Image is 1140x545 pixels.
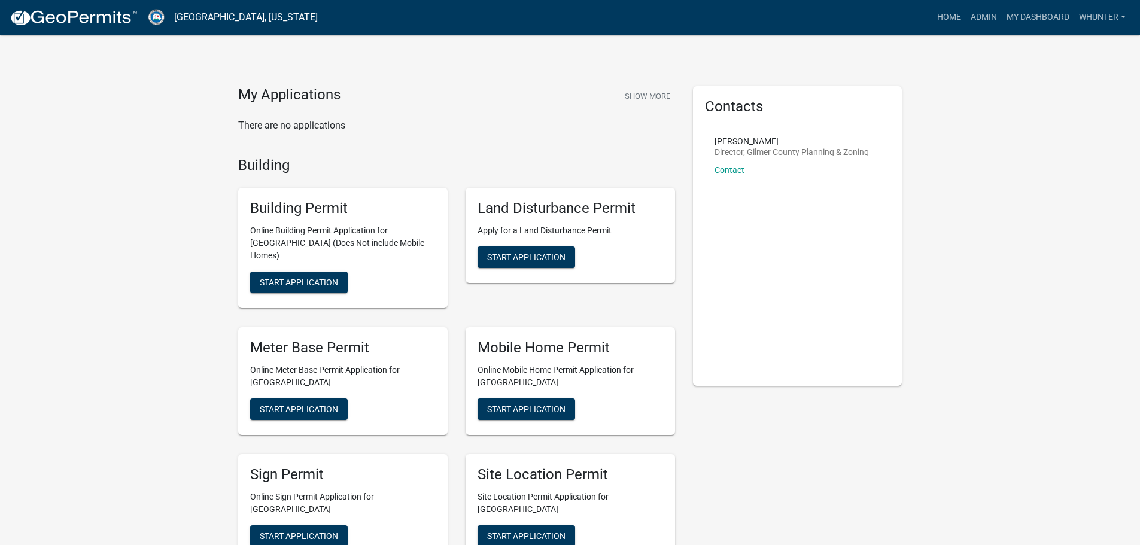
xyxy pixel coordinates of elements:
p: Online Meter Base Permit Application for [GEOGRAPHIC_DATA] [250,364,436,389]
p: Apply for a Land Disturbance Permit [478,224,663,237]
p: [PERSON_NAME] [715,137,869,145]
span: Start Application [260,531,338,540]
h5: Site Location Permit [478,466,663,483]
span: Start Application [487,252,566,262]
a: Home [932,6,966,29]
a: Contact [715,165,744,175]
p: Online Sign Permit Application for [GEOGRAPHIC_DATA] [250,491,436,516]
span: Start Application [260,404,338,413]
h5: Mobile Home Permit [478,339,663,357]
p: Online Building Permit Application for [GEOGRAPHIC_DATA] (Does Not include Mobile Homes) [250,224,436,262]
button: Start Application [478,246,575,268]
button: Start Application [478,398,575,420]
span: Start Application [260,278,338,287]
button: Start Application [250,272,348,293]
a: My Dashboard [1002,6,1074,29]
h4: My Applications [238,86,341,104]
button: Show More [620,86,675,106]
h5: Contacts [705,98,890,115]
p: Director, Gilmer County Planning & Zoning [715,148,869,156]
h4: Building [238,157,675,174]
p: There are no applications [238,118,675,133]
a: whunter [1074,6,1130,29]
h5: Sign Permit [250,466,436,483]
span: Start Application [487,404,566,413]
button: Start Application [250,398,348,420]
img: Gilmer County, Georgia [147,9,165,25]
h5: Meter Base Permit [250,339,436,357]
p: Online Mobile Home Permit Application for [GEOGRAPHIC_DATA] [478,364,663,389]
h5: Land Disturbance Permit [478,200,663,217]
p: Site Location Permit Application for [GEOGRAPHIC_DATA] [478,491,663,516]
a: [GEOGRAPHIC_DATA], [US_STATE] [174,7,318,28]
h5: Building Permit [250,200,436,217]
a: Admin [966,6,1002,29]
span: Start Application [487,531,566,540]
